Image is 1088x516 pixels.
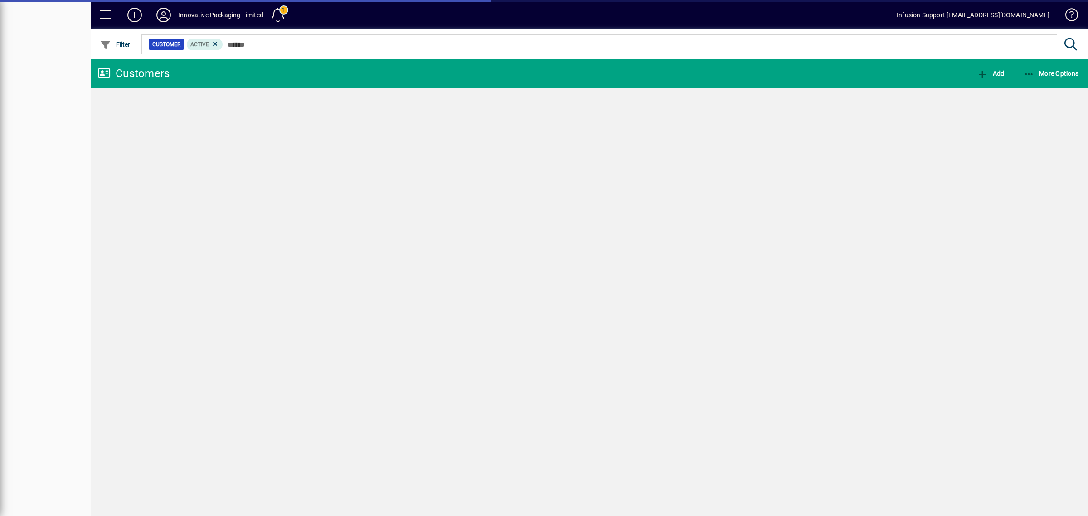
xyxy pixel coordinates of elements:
button: Profile [149,7,178,23]
div: Infusion Support [EMAIL_ADDRESS][DOMAIN_NAME] [897,8,1049,22]
div: Innovative Packaging Limited [178,8,263,22]
mat-chip: Activation Status: Active [187,39,223,50]
button: More Options [1021,65,1081,82]
a: Knowledge Base [1059,2,1077,31]
button: Add [120,7,149,23]
span: Customer [152,40,180,49]
button: Add [975,65,1006,82]
span: More Options [1024,70,1079,77]
span: Filter [100,41,131,48]
span: Active [190,41,209,48]
div: Customers [97,66,170,81]
span: Add [977,70,1004,77]
button: Filter [98,36,133,53]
